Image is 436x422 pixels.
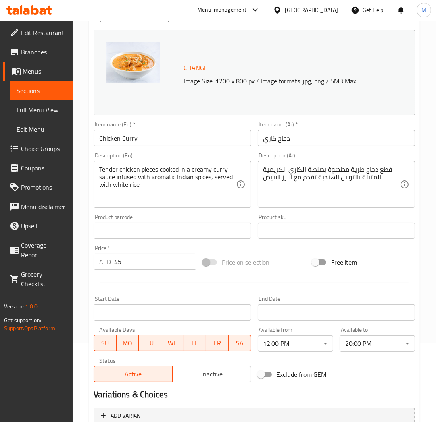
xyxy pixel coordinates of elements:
[21,144,67,153] span: Choice Groups
[97,337,113,349] span: SU
[99,165,236,204] textarea: Tender chicken pieces cooked in a creamy curry sauce infused with aromatic Indian spices, served ...
[165,337,181,349] span: WE
[99,257,111,267] p: AED
[25,301,38,312] span: 1.0.0
[3,158,73,178] a: Coupons
[222,257,269,267] span: Price on selection
[209,337,225,349] span: FR
[161,335,184,351] button: WE
[21,240,67,260] span: Coverage Report
[197,5,247,15] div: Menu-management
[229,335,251,351] button: SA
[3,139,73,158] a: Choice Groups
[331,257,357,267] span: Free item
[114,254,196,270] input: Please enter price
[4,315,41,325] span: Get support on:
[10,100,73,120] a: Full Menu View
[421,6,426,14] span: M
[21,221,67,231] span: Upsell
[94,130,251,146] input: Enter name En
[3,216,73,236] a: Upsell
[117,335,139,351] button: MO
[94,366,173,382] button: Active
[3,197,73,216] a: Menu disclaimer
[258,223,415,239] input: Please enter product sku
[142,337,158,349] span: TU
[94,11,415,23] h2: Update Chicken Curry
[176,368,248,380] span: Inactive
[10,81,73,100] a: Sections
[4,323,55,333] a: Support.OpsPlatform
[17,105,67,115] span: Full Menu View
[94,223,251,239] input: Please enter product barcode
[94,389,415,401] h2: Variations & Choices
[206,335,229,351] button: FR
[21,47,67,57] span: Branches
[180,60,211,76] button: Change
[3,236,73,265] a: Coverage Report
[184,62,208,74] span: Change
[17,124,67,134] span: Edit Menu
[3,62,73,81] a: Menus
[285,6,338,14] div: [GEOGRAPHIC_DATA]
[21,202,67,211] span: Menu disclaimer
[232,337,248,349] span: SA
[17,86,67,95] span: Sections
[21,269,67,289] span: Grocery Checklist
[111,411,143,421] span: Add variant
[3,265,73,294] a: Grocery Checklist
[10,120,73,139] a: Edit Menu
[120,337,136,349] span: MO
[21,182,67,192] span: Promotions
[106,42,160,83] img: mmw_638090937219748670
[23,66,67,76] span: Menus
[3,42,73,62] a: Branches
[340,335,415,352] div: 20:00 PM
[258,335,333,352] div: 12:00 PM
[94,335,117,351] button: SU
[97,368,169,380] span: Active
[258,130,415,146] input: Enter name Ar
[3,178,73,197] a: Promotions
[180,76,403,86] p: Image Size: 1200 x 800 px / Image formats: jpg, png / 5MB Max.
[184,335,207,351] button: TH
[3,23,73,42] a: Edit Restaurant
[277,370,327,379] span: Exclude from GEM
[139,335,161,351] button: TU
[172,366,251,382] button: Inactive
[21,163,67,173] span: Coupons
[263,165,400,204] textarea: قطع دجاج طرية مطهوة بصلصة الكاري الكريمية المتبلة بالتوابل الهندية تقدم مع الارز الابيض
[187,337,203,349] span: TH
[21,28,67,37] span: Edit Restaurant
[4,301,24,312] span: Version:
